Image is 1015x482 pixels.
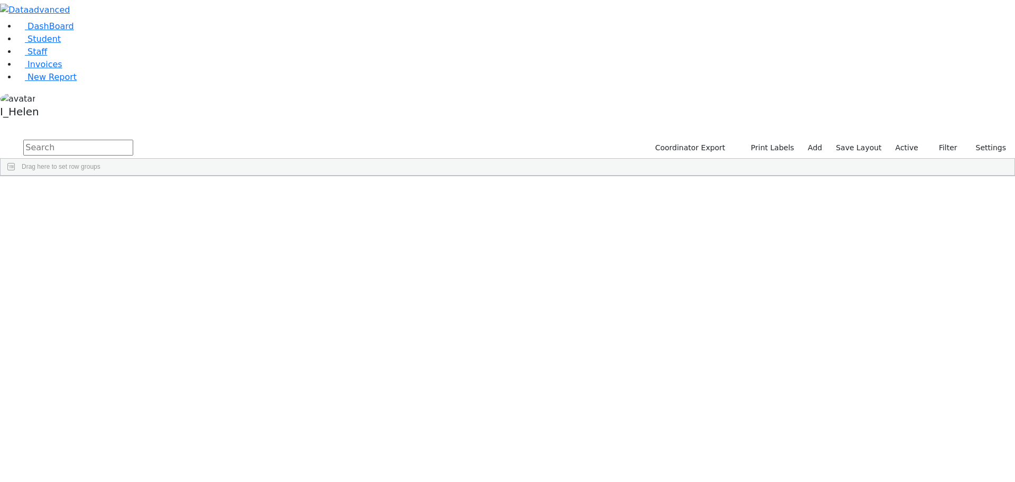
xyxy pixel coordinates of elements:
[17,21,74,31] a: DashBoard
[17,47,47,57] a: Staff
[22,163,100,170] span: Drag here to set row groups
[891,140,923,156] label: Active
[925,140,962,156] button: Filter
[739,140,799,156] button: Print Labels
[17,72,77,82] a: New Report
[648,140,730,156] button: Coordinator Export
[803,140,827,156] a: Add
[17,34,61,44] a: Student
[27,47,47,57] span: Staff
[27,21,74,31] span: DashBoard
[27,72,77,82] span: New Report
[27,34,61,44] span: Student
[962,140,1011,156] button: Settings
[17,59,62,69] a: Invoices
[27,59,62,69] span: Invoices
[831,140,886,156] button: Save Layout
[23,140,133,156] input: Search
